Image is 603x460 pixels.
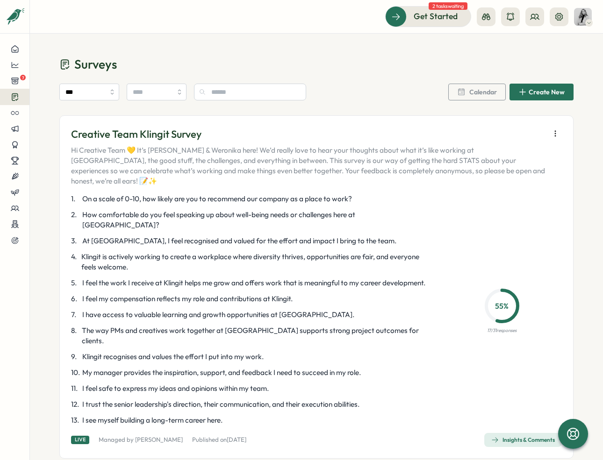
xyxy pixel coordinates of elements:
[429,2,467,10] span: 2 tasks waiting
[71,326,80,346] span: 8 .
[82,236,396,246] span: At [GEOGRAPHIC_DATA], I feel recognised and valued for the effort and impact I bring to the team.
[82,278,425,288] span: I feel the work I receive at Klingit helps me grow and offers work that is meaningful to my caree...
[71,252,79,272] span: 4 .
[82,210,431,230] span: How comfortable do you feel speaking up about well-being needs or challenges here at [GEOGRAPHIC_...
[82,399,359,410] span: I trust the senior leadership's direction, their communication, and their execution abilities.
[227,436,246,443] span: [DATE]
[71,294,80,304] span: 6 .
[71,236,80,246] span: 3 .
[71,278,80,288] span: 5 .
[488,300,517,312] p: 55 %
[385,6,471,27] button: Get Started
[71,415,80,425] span: 13 .
[82,310,354,320] span: I have access to valuable learning and growth opportunities at [GEOGRAPHIC_DATA].
[82,383,269,394] span: I feel safe to express my ideas and opinions within my team.
[510,84,574,100] button: Create New
[20,75,26,80] span: 7
[529,89,565,95] span: Create New
[135,436,183,443] a: [PERSON_NAME]
[71,194,80,204] span: 1 .
[82,194,352,204] span: On a scale of 0-10, how likely are you to recommend our company as a place to work?
[81,252,431,272] span: Klingit is actively working to create a workplace where diversity thrives, opportunities are fair...
[82,415,223,425] span: I see myself building a long-term career here.
[71,210,80,230] span: 2 .
[71,145,545,186] p: Hi Creative Team 💛 It’s [PERSON_NAME] & Weronika here! We’d really love to hear your thoughts abo...
[71,383,80,394] span: 11 .
[82,368,361,378] span: My manager provides the inspiration, support, and feedback I need to succeed in my role.
[71,399,80,410] span: 12 .
[82,294,293,304] span: I feel my compensation reflects my role and contributions at Klingit.
[82,352,264,362] span: Klingit recognises and values the effort I put into my work.
[71,436,89,444] div: Live
[448,84,506,100] button: Calendar
[469,89,497,95] span: Calendar
[71,310,80,320] span: 7 .
[74,56,117,72] span: Surveys
[82,326,431,346] span: The way PMs and creatives work together at [GEOGRAPHIC_DATA] supports strong project outcomes for...
[491,436,555,444] div: Insights & Comments
[574,8,592,26] img: Kira Elle Cole
[484,433,562,447] button: Insights & Comments
[71,368,80,378] span: 10 .
[71,352,80,362] span: 9 .
[99,436,183,444] p: Managed by
[192,436,246,444] p: Published on
[487,327,517,334] p: 17 / 31 responses
[414,10,458,22] span: Get Started
[71,127,545,142] p: Creative Team Klingit Survey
